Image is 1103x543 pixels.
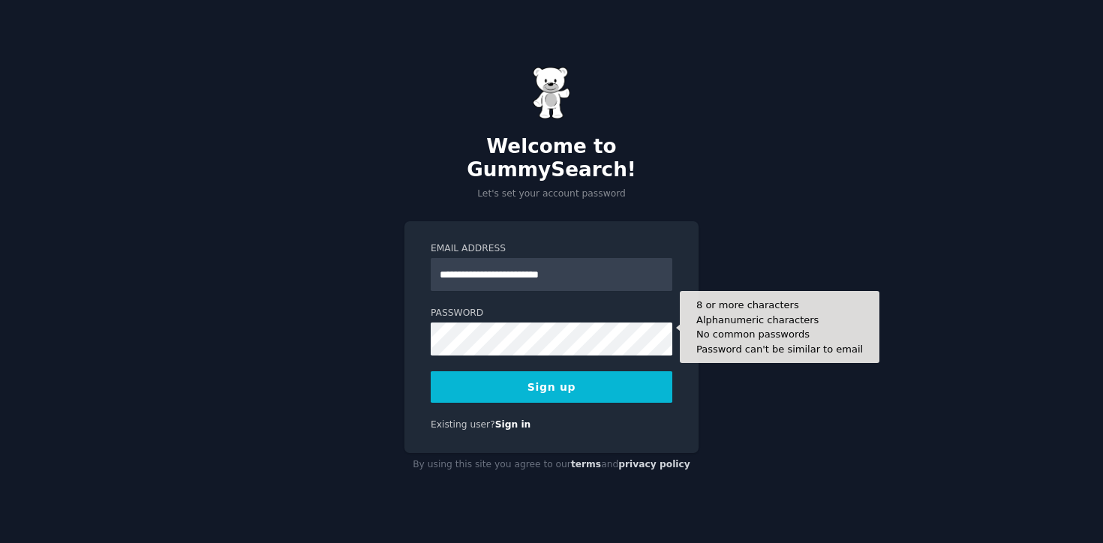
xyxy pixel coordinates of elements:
[431,419,495,430] span: Existing user?
[404,135,699,182] h2: Welcome to GummySearch!
[571,459,601,469] a: terms
[431,242,672,256] label: Email Address
[495,419,531,430] a: Sign in
[404,187,699,201] p: Let's set your account password
[404,453,699,477] div: By using this site you agree to our and
[431,307,672,320] label: Password
[533,67,570,119] img: Gummy Bear
[618,459,690,469] a: privacy policy
[431,371,672,403] button: Sign up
